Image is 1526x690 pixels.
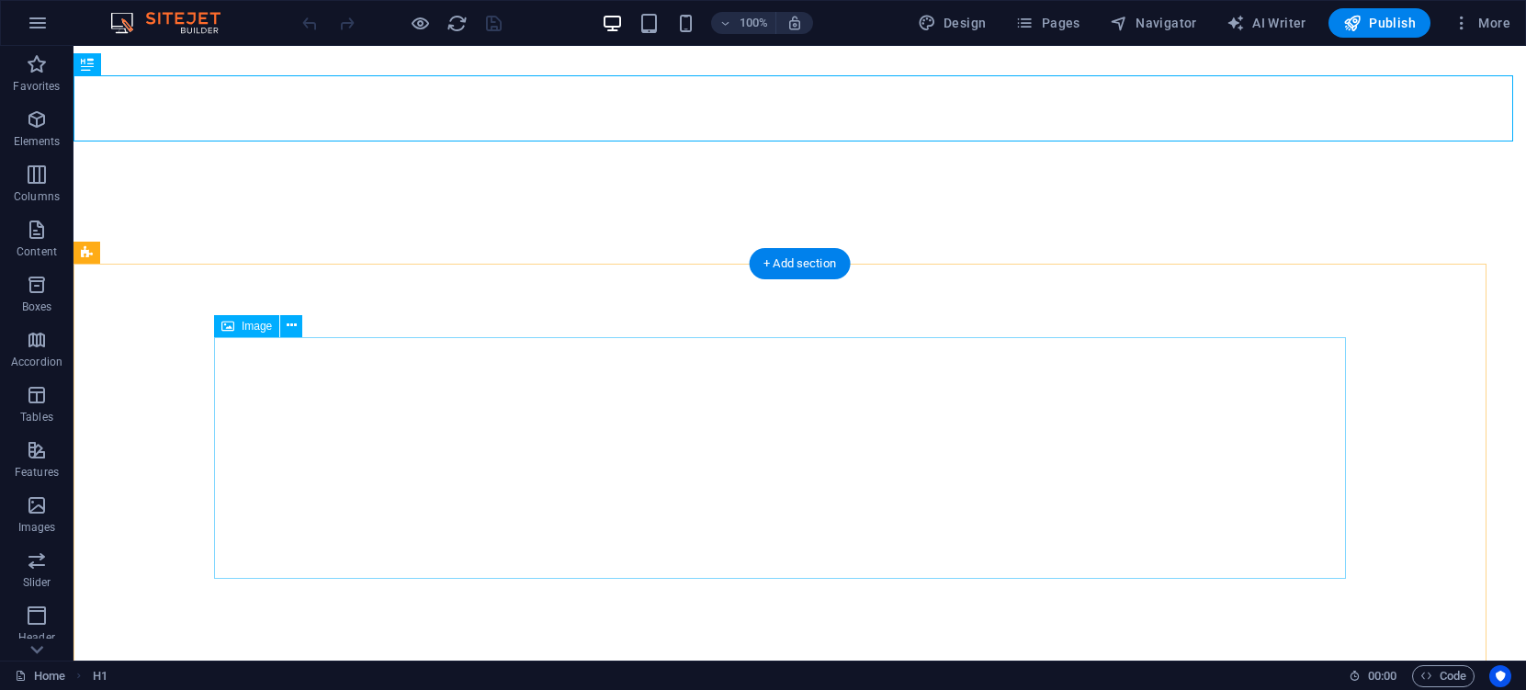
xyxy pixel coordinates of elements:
h6: Session time [1349,665,1397,687]
span: Design [918,14,987,32]
span: Pages [1015,14,1080,32]
div: + Add section [749,248,851,279]
button: More [1445,8,1518,38]
i: Reload page [446,13,468,34]
p: Tables [20,410,53,424]
button: reload [446,12,468,34]
p: Elements [14,134,61,149]
span: : [1381,669,1384,683]
nav: breadcrumb [93,665,107,687]
p: Favorites [13,79,60,94]
button: Pages [1008,8,1087,38]
button: Navigator [1102,8,1204,38]
a: Click to cancel selection. Double-click to open Pages [15,665,65,687]
span: Publish [1343,14,1416,32]
button: 100% [711,12,776,34]
span: Image [242,321,272,332]
i: On resize automatically adjust zoom level to fit chosen device. [786,15,803,31]
span: 00 00 [1368,665,1396,687]
p: Images [18,520,56,535]
button: AI Writer [1219,8,1314,38]
span: More [1453,14,1510,32]
button: Code [1412,665,1475,687]
span: Click to select. Double-click to edit [93,665,107,687]
button: Usercentrics [1489,665,1511,687]
div: Design (Ctrl+Alt+Y) [910,8,994,38]
span: Code [1420,665,1466,687]
p: Features [15,465,59,480]
p: Slider [23,575,51,590]
p: Columns [14,189,60,204]
button: Design [910,8,994,38]
p: Header [18,630,55,645]
span: AI Writer [1226,14,1306,32]
button: Click here to leave preview mode and continue editing [409,12,431,34]
span: Navigator [1110,14,1197,32]
button: Publish [1328,8,1430,38]
img: Editor Logo [106,12,243,34]
p: Boxes [22,300,52,314]
p: Accordion [11,355,62,369]
p: Content [17,244,57,259]
h6: 100% [739,12,768,34]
